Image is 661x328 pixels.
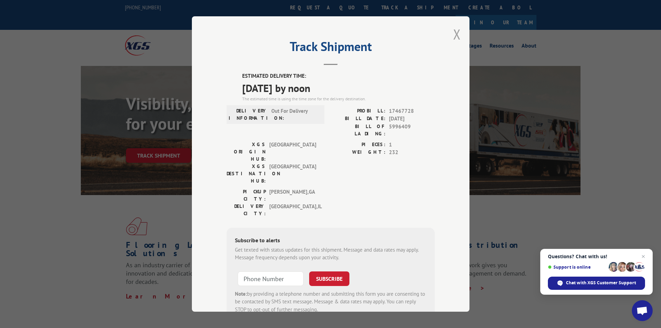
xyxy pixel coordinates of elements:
[238,271,304,286] input: Phone Number
[453,25,461,43] button: Close modal
[331,123,385,137] label: BILL OF LADING:
[242,96,435,102] div: The estimated time is using the time zone for the delivery destination.
[389,107,435,115] span: 17467728
[331,149,385,157] label: WEIGHT:
[235,236,426,246] div: Subscribe to alerts
[389,123,435,137] span: 5996409
[548,277,645,290] span: Chat with XGS Customer Support
[227,42,435,55] h2: Track Shipment
[331,107,385,115] label: PROBILL:
[242,72,435,80] label: ESTIMATED DELIVERY TIME:
[242,80,435,96] span: [DATE] by noon
[331,115,385,123] label: BILL DATE:
[269,163,316,185] span: [GEOGRAPHIC_DATA]
[235,291,247,297] strong: Note:
[309,271,349,286] button: SUBSCRIBE
[389,115,435,123] span: [DATE]
[227,141,266,163] label: XGS ORIGIN HUB:
[269,141,316,163] span: [GEOGRAPHIC_DATA]
[227,163,266,185] label: XGS DESTINATION HUB:
[271,107,318,122] span: Out For Delivery
[548,254,645,259] span: Questions? Chat with us!
[229,107,268,122] label: DELIVERY INFORMATION:
[235,246,426,262] div: Get texted with status updates for this shipment. Message and data rates may apply. Message frequ...
[269,188,316,203] span: [PERSON_NAME] , GA
[331,141,385,149] label: PIECES:
[389,141,435,149] span: 1
[566,280,636,286] span: Chat with XGS Customer Support
[227,203,266,217] label: DELIVERY CITY:
[389,149,435,157] span: 232
[269,203,316,217] span: [GEOGRAPHIC_DATA] , IL
[548,264,606,270] span: Support is online
[227,188,266,203] label: PICKUP CITY:
[632,300,653,321] a: Open chat
[235,290,426,314] div: by providing a telephone number and submitting this form you are consenting to be contacted by SM...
